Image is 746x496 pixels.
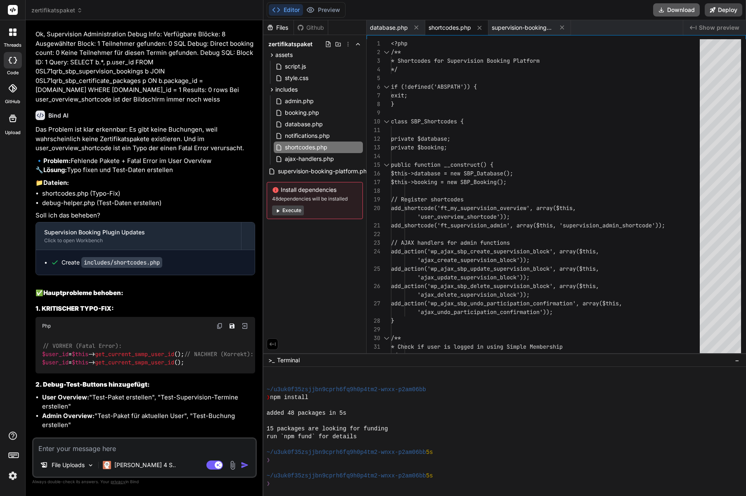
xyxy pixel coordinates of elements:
span: * Check if user is logged in using Simple Mem [391,343,540,350]
div: 26 [367,282,380,291]
strong: 3. Automatische Test-Daten-Erstellung: [36,437,161,445]
button: Editor [269,4,303,16]
div: 11 [367,126,380,135]
span: run `npm fund` for details [267,433,357,441]
span: supervision-booking-platform.php [277,166,371,176]
span: shortcodes.php [284,142,328,152]
span: * Shortcodes for Supervision Booking Platform [391,57,540,64]
strong: Admin Overview: [42,412,95,420]
label: GitHub [5,98,20,105]
span: ajax-handlers.php [284,154,335,164]
p: [PERSON_NAME] 4 S.. [114,461,176,469]
span: 'ajax_undo_participation_confirmation')); [417,308,553,316]
button: Save file [226,320,238,332]
code: = -> (); = -> (); [42,342,253,367]
span: } [391,100,394,108]
div: 5 [367,74,380,83]
span: 'ajax_delete_supervision_block')); [417,291,530,298]
span: style.css [284,73,309,83]
div: 8 [367,100,380,109]
span: supervision-booking-platform.php [492,24,554,32]
span: database.php [370,24,408,32]
span: 'ajax_create_supervision_block')); [417,256,530,264]
span: $this->database = new SBP_Database(); [391,170,513,177]
li: "Test-Paket erstellen", "Test-Supervision-Termine erstellen" [42,393,255,411]
span: } [391,317,394,324]
span: // Register shortcodes [391,196,464,203]
span: database.php [284,119,324,129]
span: add_action('wp_ajax_sbp_create_supervision [391,248,530,255]
img: attachment [228,461,237,470]
span: // VORHER (Fatal Error): [43,342,122,350]
button: Execute [272,205,304,215]
span: $user_id [42,350,69,358]
span: 'ajax_update_supervision_block')); [417,274,530,281]
div: 15 [367,161,380,169]
div: Files [263,24,294,32]
span: assets [275,51,293,59]
span: 5s [426,449,433,456]
span: 'user_overview_shortcode')); [417,213,510,220]
strong: Dateien: [43,179,69,187]
span: zertifikatspaket [31,6,83,14]
div: 20 [367,204,380,213]
strong: Hauptprobleme behoben: [43,289,123,297]
div: 4 [367,65,380,74]
span: notifications.php [284,131,331,141]
span: // AJAX handlers for admin functions [391,239,510,246]
div: 3 [367,57,380,65]
span: , array($this, [530,204,576,212]
div: 25 [367,265,380,273]
div: 31 [367,342,380,351]
span: 5s [426,472,433,480]
li: "Test-Paket für aktuellen User", "Test-Buchung erstellen" [42,411,255,430]
span: $this [72,359,88,366]
span: ❯ [267,394,270,402]
span: Install dependencies [272,186,358,194]
div: Click to collapse the range. [381,334,392,342]
img: Pick Models [87,462,94,469]
span: booking.php [284,108,320,118]
div: 24 [367,247,380,256]
span: 48 dependencies will be installed [272,196,358,202]
div: 21 [367,221,380,230]
span: script.js [284,61,307,71]
span: admin.php [284,96,315,106]
img: Claude 4 Sonnet [103,461,111,469]
div: 17 [367,178,380,187]
span: Php [42,323,51,329]
div: 14 [367,152,380,161]
span: _block', array($this, [530,282,599,290]
span: class SBP_Shortcodes { [391,118,464,125]
p: Soll ich das beheben? [36,211,255,220]
span: get_current_swpm_user_id [95,359,174,366]
li: debug-helper.php (Test-Daten erstellen) [42,198,255,208]
span: add_shortcode('ft_my_supervision_overview' [391,204,530,212]
span: $this->booking = new SBP_Booking(); [391,178,507,186]
span: add_action('wp_ajax_sbp_undo_participation [391,300,530,307]
h2: ✅ [36,288,255,298]
p: Ok, Supervision Administration Debug Info: Verfügbare Blöcke: 8 Ausgewählter Block: 1 Teilnehmer ... [36,30,255,104]
span: exit; [391,92,407,99]
div: 7 [367,91,380,100]
span: // NACHHER (Korrekt): [184,350,253,358]
span: includes [275,85,298,94]
span: ❯ [267,456,270,464]
span: $this [72,350,88,358]
div: 12 [367,135,380,143]
span: 15 packages are looking for funding [267,425,388,433]
span: if (!defined('ABSPATH')) { [391,83,477,90]
h6: Bind AI [48,111,69,120]
span: $user_id [42,359,69,366]
p: File Uploads [52,461,85,469]
div: Click to collapse the range. [381,161,392,169]
span: ~/u3uk0f35zsjjbn9cprh6fq9h0p4tm2-wnxx-p2am06bb [267,386,426,394]
div: 18 [367,187,380,195]
span: private $database; [391,135,450,142]
span: zertifikatspaket [268,40,313,48]
span: add_shortcode('ft_supervision_admin', arra [391,222,530,229]
span: Show preview [699,24,739,32]
span: − [735,356,739,364]
span: added 48 packages in 5s [267,409,346,417]
span: privacy [111,479,126,484]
